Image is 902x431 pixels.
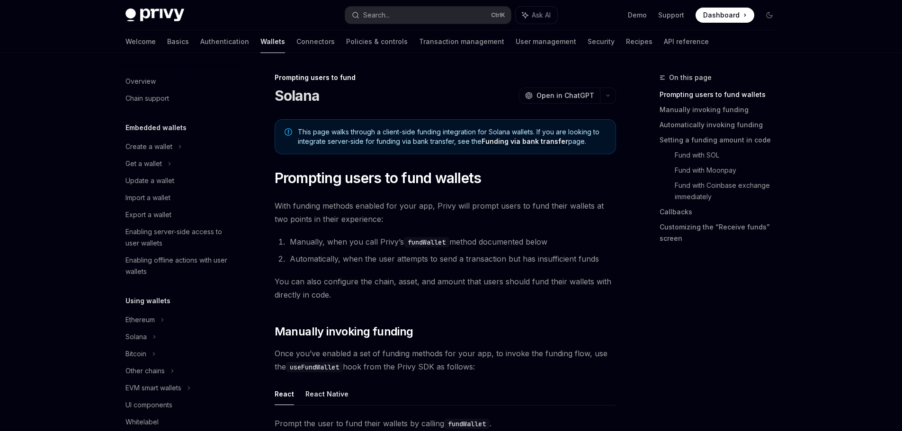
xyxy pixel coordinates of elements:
[660,117,785,132] a: Automatically invoking funding
[626,30,652,53] a: Recipes
[125,348,146,360] div: Bitcoin
[660,87,785,102] a: Prompting users to fund wallets
[275,199,616,226] span: With funding methods enabled for your app, Privy will prompt users to fund their wallets at two p...
[118,252,239,280] a: Enabling offline actions with user wallets
[118,172,239,189] a: Update a wallet
[275,347,616,373] span: Once you’ve enabled a set of funding methods for your app, to invoke the funding flow, use the ho...
[125,255,233,277] div: Enabling offline actions with user wallets
[118,206,239,223] a: Export a wallet
[118,413,239,431] a: Whitelabel
[275,87,320,104] h1: Solana
[669,72,712,83] span: On this page
[118,90,239,107] a: Chain support
[125,93,169,104] div: Chain support
[536,91,594,100] span: Open in ChatGPT
[125,209,171,220] div: Export a wallet
[260,30,285,53] a: Wallets
[419,30,504,53] a: Transaction management
[125,382,181,394] div: EVM smart wallets
[118,189,239,206] a: Import a wallet
[696,8,754,23] a: Dashboard
[298,127,606,146] span: This page walks through a client-side funding integration for Solana wallets. If you are looking ...
[404,237,449,247] code: fundWallet
[285,128,292,136] svg: Note
[125,314,155,325] div: Ethereum
[286,362,343,372] code: useFundWallet
[660,220,785,246] a: Customizing the “Receive funds” screen
[287,235,616,248] li: Manually, when you call Privy’s method documented below
[628,10,647,20] a: Demo
[125,295,170,307] h5: Using wallets
[275,383,294,405] button: React
[444,419,490,429] code: fundWallet
[118,223,239,252] a: Enabling server-side access to user wallets
[125,76,156,87] div: Overview
[118,396,239,413] a: UI components
[660,102,785,117] a: Manually invoking funding
[345,7,511,24] button: Search...CtrlK
[275,417,616,430] span: Prompt the user to fund their wallets by calling .
[125,399,172,411] div: UI components
[125,9,184,22] img: dark logo
[519,88,600,104] button: Open in ChatGPT
[346,30,408,53] a: Policies & controls
[200,30,249,53] a: Authentication
[125,331,147,343] div: Solana
[296,30,335,53] a: Connectors
[275,169,482,186] span: Prompting users to fund wallets
[287,252,616,265] li: Automatically, when the user attempts to send a transaction but has insufficient funds
[125,226,233,249] div: Enabling server-side access to user wallets
[532,10,551,20] span: Ask AI
[516,30,576,53] a: User management
[660,132,785,148] a: Setting a funding amount in code
[125,122,187,133] h5: Embedded wallets
[125,30,156,53] a: Welcome
[125,416,159,428] div: Whitelabel
[125,158,162,169] div: Get a wallet
[167,30,189,53] a: Basics
[658,10,684,20] a: Support
[125,365,165,377] div: Other chains
[125,192,170,203] div: Import a wallet
[305,383,348,405] button: React Native
[275,73,616,82] div: Prompting users to fund
[675,148,785,163] a: Fund with SOL
[703,10,740,20] span: Dashboard
[125,141,172,152] div: Create a wallet
[275,275,616,301] span: You can also configure the chain, asset, and amount that users should fund their wallets with dir...
[491,11,505,19] span: Ctrl K
[660,204,785,220] a: Callbacks
[363,9,390,21] div: Search...
[675,163,785,178] a: Fund with Moonpay
[516,7,557,24] button: Ask AI
[675,178,785,204] a: Fund with Coinbase exchange immediately
[118,73,239,90] a: Overview
[588,30,615,53] a: Security
[664,30,709,53] a: API reference
[482,137,568,146] a: Funding via bank transfer
[125,175,174,186] div: Update a wallet
[762,8,777,23] button: Toggle dark mode
[275,324,413,339] span: Manually invoking funding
